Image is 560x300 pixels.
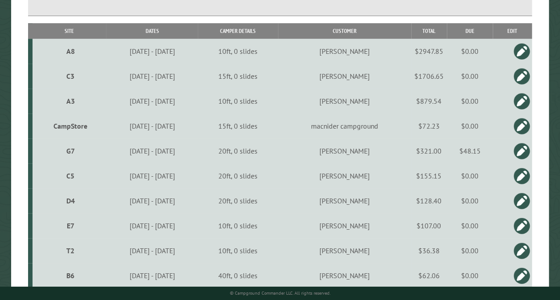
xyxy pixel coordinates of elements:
td: [PERSON_NAME] [278,163,411,188]
td: $0.00 [447,114,493,138]
td: $0.00 [447,163,493,188]
div: CampStore [36,122,105,130]
div: [DATE] - [DATE] [108,246,197,255]
td: $48.15 [447,138,493,163]
div: C5 [36,171,105,180]
td: $128.40 [411,188,447,213]
td: [PERSON_NAME] [278,39,411,64]
th: Customer [278,23,411,39]
small: © Campground Commander LLC. All rights reserved. [230,290,331,296]
td: 15ft, 0 slides [198,64,278,89]
td: [PERSON_NAME] [278,238,411,263]
td: [PERSON_NAME] [278,89,411,114]
div: [DATE] - [DATE] [108,122,197,130]
td: $0.00 [447,213,493,238]
div: [DATE] - [DATE] [108,271,197,280]
td: $107.00 [411,213,447,238]
td: $0.00 [447,39,493,64]
div: [DATE] - [DATE] [108,171,197,180]
td: $36.38 [411,238,447,263]
td: [PERSON_NAME] [278,213,411,238]
div: E7 [36,221,105,230]
div: [DATE] - [DATE] [108,221,197,230]
td: $1706.65 [411,64,447,89]
td: [PERSON_NAME] [278,188,411,213]
th: Total [411,23,447,39]
td: $0.00 [447,89,493,114]
td: 20ft, 0 slides [198,188,278,213]
th: Dates [106,23,198,39]
div: B6 [36,271,105,280]
td: $0.00 [447,263,493,288]
td: $72.23 [411,114,447,138]
td: macnider campground [278,114,411,138]
div: T2 [36,246,105,255]
th: Camper Details [198,23,278,39]
div: A8 [36,47,105,56]
div: [DATE] - [DATE] [108,97,197,105]
td: [PERSON_NAME] [278,138,411,163]
td: 20ft, 0 slides [198,138,278,163]
td: 10ft, 0 slides [198,89,278,114]
div: [DATE] - [DATE] [108,47,197,56]
td: 10ft, 0 slides [198,238,278,263]
td: $2947.85 [411,39,447,64]
td: [PERSON_NAME] [278,263,411,288]
td: $321.00 [411,138,447,163]
div: G7 [36,146,105,155]
div: [DATE] - [DATE] [108,72,197,81]
td: $62.06 [411,263,447,288]
td: $0.00 [447,188,493,213]
td: 20ft, 0 slides [198,163,278,188]
td: $0.00 [447,238,493,263]
div: A3 [36,97,105,105]
div: [DATE] - [DATE] [108,146,197,155]
td: [PERSON_NAME] [278,64,411,89]
div: [DATE] - [DATE] [108,196,197,205]
th: Due [447,23,493,39]
th: Site [33,23,106,39]
td: 15ft, 0 slides [198,114,278,138]
td: 10ft, 0 slides [198,213,278,238]
td: 10ft, 0 slides [198,39,278,64]
div: C3 [36,72,105,81]
td: $879.54 [411,89,447,114]
td: $155.15 [411,163,447,188]
td: $0.00 [447,64,493,89]
th: Edit [493,23,532,39]
div: D4 [36,196,105,205]
td: 40ft, 0 slides [198,263,278,288]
